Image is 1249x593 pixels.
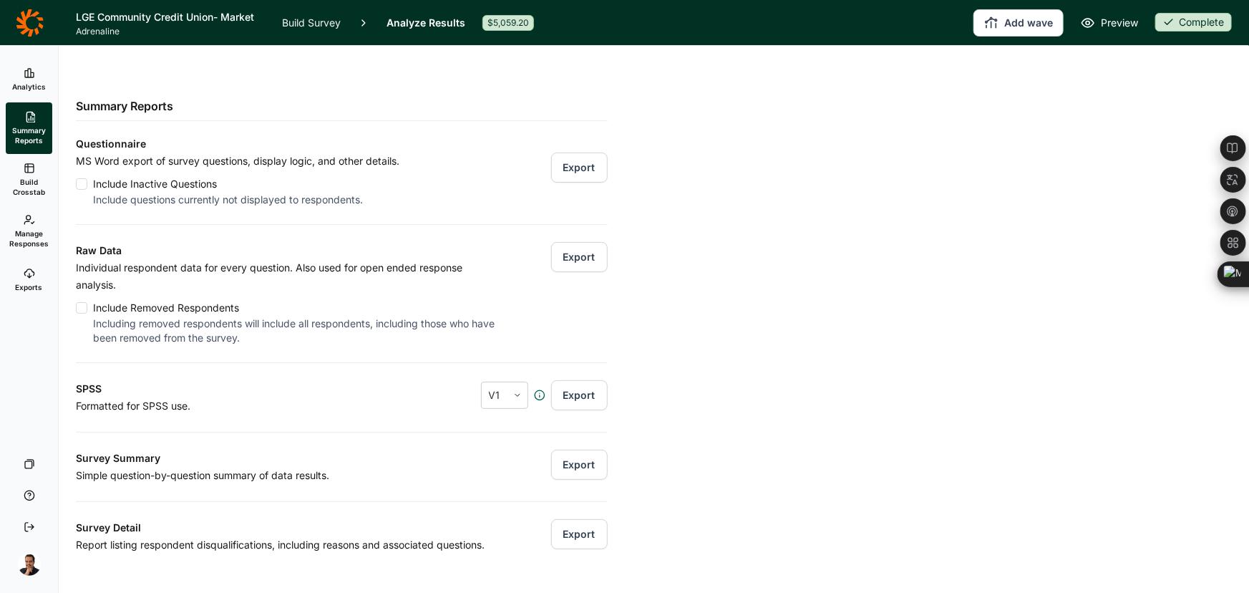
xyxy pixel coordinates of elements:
[973,9,1064,37] button: Add wave
[551,450,608,480] button: Export
[76,259,502,294] p: Individual respondent data for every question. Also used for open ended response analysis.
[1155,13,1232,32] div: Complete
[76,135,608,153] h3: Questionnaire
[551,380,608,410] button: Export
[76,450,519,467] h3: Survey Summary
[551,242,608,272] button: Export
[551,153,608,183] button: Export
[76,9,265,26] h1: LGE Community Credit Union- Market
[6,257,52,303] a: Exports
[76,153,399,170] p: MS Word export of survey questions, display logic, and other details.
[9,228,49,249] span: Manage Responses
[18,553,41,576] img: amg06m4ozjtcyqqhuw5b.png
[76,380,404,397] h3: SPSS
[6,206,52,257] a: Manage Responses
[16,282,43,292] span: Exports
[1081,14,1138,32] a: Preview
[6,57,52,102] a: Analytics
[76,519,519,536] h3: Survey Detail
[11,177,47,197] span: Build Crosstab
[93,193,399,207] div: Include questions currently not displayed to respondents.
[6,154,52,206] a: Build Crosstab
[76,536,519,554] p: Report listing respondent disqualifications, including reasons and associated questions.
[76,397,404,415] p: Formatted for SPSS use.
[76,242,502,259] h3: Raw Data
[1101,14,1138,32] span: Preview
[12,82,46,92] span: Analytics
[76,467,519,484] p: Simple question-by-question summary of data results.
[1155,13,1232,33] button: Complete
[93,317,502,345] div: Including removed respondents will include all respondents, including those who have been removed...
[11,125,47,145] span: Summary Reports
[93,299,502,317] div: Include Removed Respondents
[76,26,265,37] span: Adrenaline
[76,97,173,115] h2: Summary Reports
[482,15,534,31] div: $5,059.20
[6,102,52,154] a: Summary Reports
[551,519,608,549] button: Export
[93,175,399,193] div: Include Inactive Questions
